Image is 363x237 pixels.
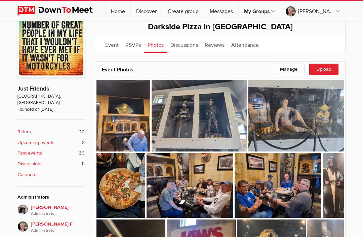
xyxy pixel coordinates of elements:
[248,80,344,152] a: 20250920_111319
[148,22,293,32] span: Darkside Pizza in [GEOGRAPHIC_DATA]
[17,149,42,157] b: Past events
[17,93,85,106] span: [GEOGRAPHIC_DATA], [GEOGRAPHIC_DATA]
[17,160,43,168] b: Discussions
[167,36,201,53] a: Discussions
[17,139,85,146] a: Upcoming events 3
[273,64,305,75] div: Manage
[17,149,85,157] a: Past events 60
[235,153,321,218] a: 20250920_120109
[201,36,228,53] a: Reviews
[17,128,85,136] a: Riders 20
[31,211,85,217] i: Administrator
[152,80,247,152] img: 20250920_122143.jpg
[147,153,233,218] img: 20250920_120101.jpg
[228,36,262,53] a: Attendance
[17,128,31,136] b: Riders
[102,62,338,78] h2: Event Photos
[17,171,37,178] b: Calendar
[17,204,28,215] img: John P
[79,149,85,157] span: 60
[239,1,280,21] a: My Groups
[131,1,162,21] a: Discover
[17,160,85,168] a: Discussions 11
[323,153,344,218] a: IMG_1187
[31,228,85,234] i: Administrator
[323,153,344,218] img: IMG_1187.jpeg
[82,139,85,146] span: 3
[81,160,85,168] span: 11
[17,221,28,232] img: Butch F
[96,80,150,152] img: 20250920_121527.jpg
[31,221,85,234] span: [PERSON_NAME] F
[102,36,122,53] a: Event
[122,36,144,53] a: RSVPs
[235,153,321,218] img: 20250920_120109.jpg
[17,106,85,113] span: Founded on [DATE]
[17,85,49,92] a: Just Friends
[17,6,103,16] img: DownToMeet
[17,10,85,77] img: Just Friends
[106,1,130,21] a: Home
[96,153,145,218] a: 20250920_114354
[17,204,85,217] a: [PERSON_NAME]Administrator
[96,153,145,218] img: 20250920_114354.jpg
[144,36,167,53] a: Photos
[96,80,150,152] a: 20250920_121527
[17,171,85,178] a: Calendar
[31,204,85,217] span: [PERSON_NAME]
[79,128,85,136] span: 20
[248,80,344,152] img: 20250920_111319.jpg
[162,1,204,21] a: Create group
[309,64,338,75] div: Upload
[17,139,54,146] b: Upcoming events
[204,1,238,21] a: Messages
[152,80,247,152] a: 20250920_122143
[280,1,345,21] a: [PERSON_NAME] F
[147,153,233,218] a: 20250920_120101
[17,217,85,234] a: [PERSON_NAME] FAdministrator
[17,194,85,201] div: Administrators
